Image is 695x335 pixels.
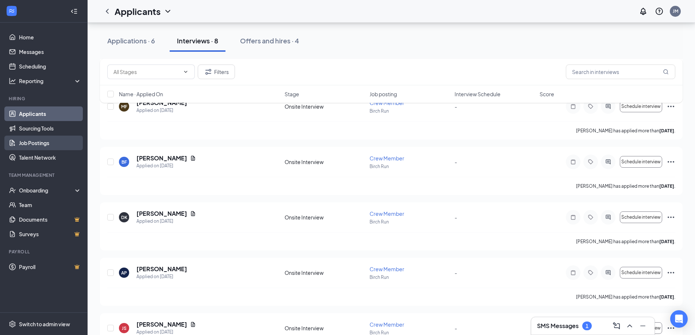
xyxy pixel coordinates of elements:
svg: Settings [9,320,16,328]
span: Job posting [370,90,397,98]
span: Stage [285,90,299,98]
b: [DATE] [659,183,674,189]
div: Onsite Interview [285,158,365,165]
span: - [455,325,457,331]
p: Birch Run [370,108,450,114]
span: - [455,214,457,221]
span: Crew Member [370,210,404,217]
a: Scheduling [19,59,81,74]
h3: SMS Messages [537,322,579,330]
svg: Note [569,214,578,220]
a: PayrollCrown [19,260,81,274]
span: Crew Member [370,155,404,161]
h5: [PERSON_NAME] [136,154,187,162]
span: Schedule interview [621,215,661,220]
button: ComposeMessage [611,320,622,332]
span: Schedule interview [621,270,661,275]
svg: ChevronLeft [103,7,112,16]
div: Onsite Interview [285,324,365,332]
h5: [PERSON_NAME] [136,210,187,218]
b: [DATE] [659,294,674,300]
svg: WorkstreamLogo [8,7,15,15]
div: JM [673,8,678,14]
p: [PERSON_NAME] has applied more than . [576,238,675,245]
svg: Note [569,159,578,165]
svg: Note [569,270,578,276]
div: Team Management [9,172,80,178]
svg: ComposeMessage [612,322,621,330]
div: Applied on [DATE] [136,218,196,225]
svg: Ellipses [667,324,675,332]
p: [PERSON_NAME] has applied more than . [576,183,675,189]
svg: ChevronDown [183,69,189,75]
span: - [455,269,457,276]
button: Schedule interview [620,211,662,223]
h5: [PERSON_NAME] [136,320,187,328]
p: Birch Run [370,163,450,170]
span: Name · Applied On [119,90,163,98]
b: [DATE] [659,239,674,244]
svg: Document [190,155,196,161]
button: ChevronUp [624,320,636,332]
div: Switch to admin view [19,320,70,328]
a: Applicants [19,106,81,121]
svg: Filter [204,67,213,76]
svg: ChevronDown [163,7,172,16]
div: DK [121,214,127,221]
svg: Analysis [9,77,16,85]
svg: MagnifyingGlass [663,69,669,75]
div: Onsite Interview [285,214,365,221]
span: - [455,159,457,165]
div: Payroll [9,249,80,255]
div: Reporting [19,77,82,85]
div: Applied on [DATE] [136,107,187,114]
svg: Document [190,322,196,327]
div: 1 [586,323,588,329]
svg: Tag [586,270,595,276]
svg: Notifications [639,7,648,16]
div: BF [121,159,127,165]
svg: ChevronUp [625,322,634,330]
svg: Ellipses [667,268,675,277]
svg: ActiveChat [604,270,613,276]
p: [PERSON_NAME] has applied more than . [576,128,675,134]
p: [PERSON_NAME] has applied more than . [576,294,675,300]
a: DocumentsCrown [19,212,81,227]
button: Filter Filters [198,65,235,79]
span: Crew Member [370,321,404,328]
input: Search in interviews [566,65,675,79]
span: Interview Schedule [455,90,501,98]
span: Crew Member [370,266,404,272]
h5: [PERSON_NAME] [136,265,187,273]
span: Score [540,90,554,98]
svg: Collapse [70,8,78,15]
a: Job Postings [19,136,81,150]
a: Home [19,30,81,44]
span: Schedule interview [621,159,661,164]
div: Open Intercom Messenger [670,310,688,328]
div: JS [122,325,127,331]
svg: Tag [586,159,595,165]
svg: Document [190,211,196,217]
input: All Stages [113,68,180,76]
a: Messages [19,44,81,59]
svg: Tag [586,214,595,220]
div: Onsite Interview [285,269,365,276]
a: Talent Network [19,150,81,165]
button: Schedule interview [620,267,662,278]
div: Applied on [DATE] [136,273,187,280]
div: Applications · 6 [107,36,155,45]
svg: Ellipses [667,157,675,166]
svg: UserCheck [9,187,16,194]
div: AP [121,270,127,276]
div: Offers and hires · 4 [240,36,299,45]
div: Hiring [9,96,80,102]
h1: Applicants [115,5,161,17]
svg: Ellipses [667,213,675,222]
svg: ActiveChat [604,159,613,165]
div: Interviews · 8 [177,36,218,45]
div: Applied on [DATE] [136,162,196,170]
a: SurveysCrown [19,227,81,241]
a: Team [19,198,81,212]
